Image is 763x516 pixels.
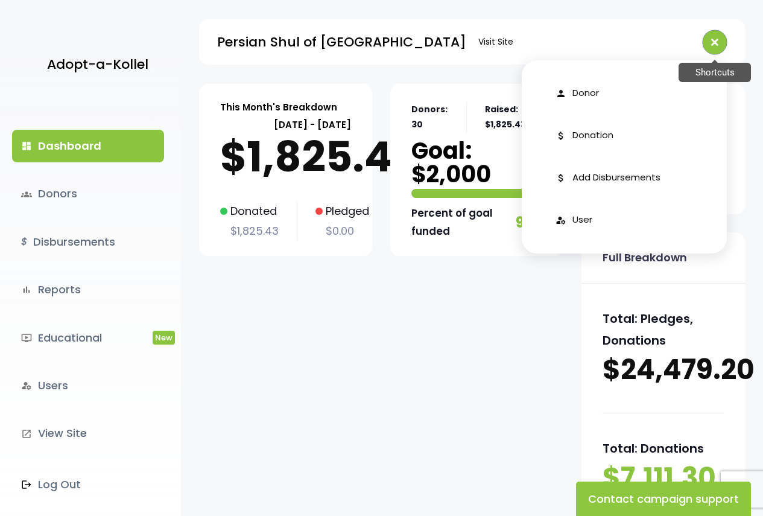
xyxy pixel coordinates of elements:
[220,133,351,181] p: $1,825.43
[556,130,566,141] i: attach_money
[21,380,32,391] i: manage_accounts
[47,53,148,77] p: Adopt-a-Kollel
[703,30,727,54] button: add Shortcuts
[12,322,164,354] a: ondemand_videoEducationalNew
[21,234,27,251] i: $
[21,141,32,151] i: dashboard
[522,205,727,235] a: manage_accounts User
[485,102,542,132] p: Raised: $1,825.43
[516,209,542,235] p: 91%
[21,333,32,343] i: ondemand_video
[522,163,727,193] a: attach_money Add Disbursements
[556,173,566,183] i: attach_money
[12,273,164,306] a: bar_chartReports
[572,129,613,142] span: Donation
[572,171,660,185] span: Add Disbursements
[679,63,751,83] span: Shortcuts
[21,284,32,295] i: bar_chart
[12,417,164,450] a: launchView Site
[603,308,724,351] p: Total: Pledges, Donations
[472,30,519,54] a: Visit Site
[12,468,164,501] a: Log Out
[21,189,32,200] span: groups
[153,331,175,345] span: New
[220,116,351,133] p: [DATE] - [DATE]
[556,215,566,226] i: manage_accounts
[315,202,369,221] p: Pledged
[12,369,164,402] a: manage_accountsUsers
[12,226,164,258] a: $Disbursements
[12,177,164,210] a: groupsDonors
[41,35,148,94] a: Adopt-a-Kollel
[220,221,279,241] p: $1,825.43
[21,428,32,439] i: launch
[704,32,725,53] i: add
[522,78,727,109] a: person Donor
[411,102,448,132] p: Donors: 30
[411,139,542,186] p: Goal: $2,000
[603,438,724,459] p: Total: Donations
[220,202,279,221] p: Donated
[217,30,466,54] p: Persian Shul of [GEOGRAPHIC_DATA]
[603,459,724,497] p: $7,111.30
[556,88,566,99] i: person
[603,248,687,267] p: Full Breakdown
[411,204,513,241] p: Percent of goal funded
[576,482,751,516] button: Contact campaign support
[220,99,337,115] p: This Month's Breakdown
[522,121,727,151] a: attach_money Donation
[572,213,592,227] span: User
[315,221,369,241] p: $0.00
[12,130,164,162] a: dashboardDashboard
[572,86,599,100] span: Donor
[603,351,724,389] p: $24,479.20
